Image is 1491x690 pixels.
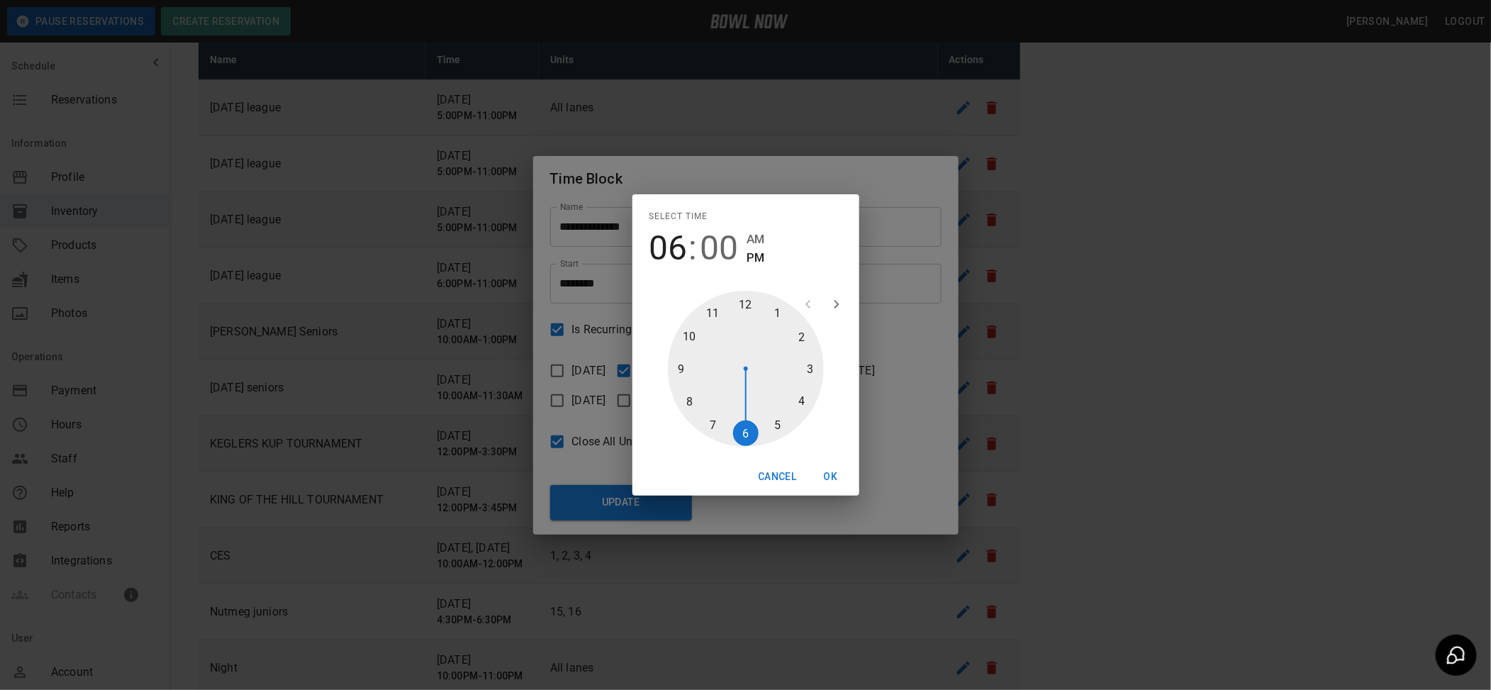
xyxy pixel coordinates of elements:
button: open next view [822,290,851,318]
button: 06 [649,228,688,268]
span: : [689,228,698,268]
button: AM [747,230,765,249]
button: 00 [700,228,739,268]
button: PM [747,248,765,267]
span: Select time [649,206,708,228]
button: OK [808,464,854,490]
button: Cancel [752,464,802,490]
